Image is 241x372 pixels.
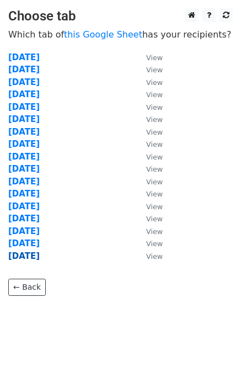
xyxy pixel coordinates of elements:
h3: Choose tab [8,8,233,24]
a: View [135,177,163,187]
small: View [146,66,163,74]
small: View [146,240,163,248]
a: [DATE] [8,77,40,87]
a: [DATE] [8,251,40,261]
a: View [135,77,163,87]
a: View [135,201,163,211]
a: View [135,114,163,124]
small: View [146,215,163,223]
a: [DATE] [8,127,40,137]
small: View [146,190,163,198]
a: this Google Sheet [64,29,142,40]
a: [DATE] [8,238,40,248]
a: [DATE] [8,189,40,199]
small: View [146,203,163,211]
a: ← Back [8,279,46,296]
a: [DATE] [8,102,40,112]
a: View [135,139,163,149]
a: [DATE] [8,177,40,187]
a: View [135,127,163,137]
a: View [135,251,163,261]
small: View [146,227,163,236]
small: View [146,140,163,148]
small: View [146,153,163,161]
a: View [135,152,163,162]
a: View [135,65,163,75]
small: View [146,165,163,173]
a: [DATE] [8,114,40,124]
small: View [146,91,163,99]
a: View [135,52,163,62]
a: [DATE] [8,52,40,62]
a: View [135,89,163,99]
small: View [146,115,163,124]
a: [DATE] [8,89,40,99]
a: View [135,189,163,199]
small: View [146,78,163,87]
small: View [146,103,163,111]
a: [DATE] [8,226,40,236]
a: View [135,238,163,248]
p: Which tab of has your recipients? [8,29,233,40]
a: View [135,214,163,224]
a: View [135,226,163,236]
small: View [146,252,163,261]
a: [DATE] [8,201,40,211]
small: View [146,54,163,62]
a: [DATE] [8,164,40,174]
a: [DATE] [8,152,40,162]
small: View [146,178,163,186]
small: View [146,128,163,136]
a: View [135,102,163,112]
a: [DATE] [8,139,40,149]
a: View [135,164,163,174]
a: [DATE] [8,214,40,224]
a: [DATE] [8,65,40,75]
